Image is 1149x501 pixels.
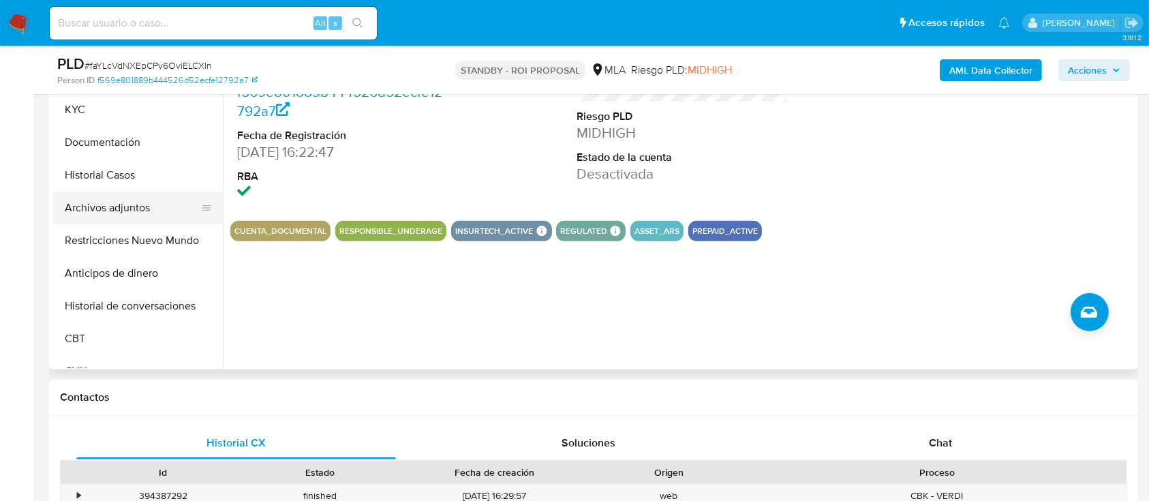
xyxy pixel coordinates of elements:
span: s [333,16,337,29]
div: Origen [600,466,738,479]
h1: Contactos [60,391,1127,404]
button: Documentación [52,126,223,159]
button: AML Data Collector [940,59,1042,81]
a: Salir [1124,16,1139,30]
button: Archivos adjuntos [52,192,212,224]
div: Estado [251,466,390,479]
dt: Riesgo PLD [577,109,789,124]
dd: [DATE] 16:22:47 [237,142,450,162]
span: Historial CX [206,435,266,451]
dt: RBA [237,169,450,184]
span: # faYLcVdNXEpCPv6OviELCXln [85,59,212,72]
dt: Fecha de Registración [237,128,450,143]
button: Historial de conversaciones [52,290,223,322]
span: 3.161.2 [1122,32,1142,43]
p: ezequiel.castrillon@mercadolibre.com [1043,16,1120,29]
div: Fecha de creación [408,466,581,479]
div: MLA [591,63,626,78]
dd: Desactivada [577,164,789,183]
span: Accesos rápidos [908,16,985,30]
button: Anticipos de dinero [52,257,223,290]
span: Soluciones [562,435,615,451]
button: KYC [52,93,223,126]
p: STANDBY - ROI PROPOSAL [455,61,585,80]
span: Alt [315,16,326,29]
button: Acciones [1058,59,1130,81]
div: Id [94,466,232,479]
a: f569e801889b444526d52ecfe12792a7 [237,82,442,121]
button: search-icon [343,14,371,33]
button: CVU [52,355,223,388]
button: Historial Casos [52,159,223,192]
a: f569e801889b444526d52ecfe12792a7 [97,74,258,87]
b: AML Data Collector [949,59,1032,81]
b: PLD [57,52,85,74]
span: Chat [929,435,952,451]
button: CBT [52,322,223,355]
dd: MIDHIGH [577,123,789,142]
span: MIDHIGH [688,62,732,78]
dt: Estado de la cuenta [577,150,789,165]
div: Proceso [757,466,1117,479]
button: Restricciones Nuevo Mundo [52,224,223,257]
span: Riesgo PLD: [631,63,732,78]
input: Buscar usuario o caso... [50,14,377,32]
b: Person ID [57,74,95,87]
span: Acciones [1068,59,1107,81]
a: Notificaciones [998,17,1010,29]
